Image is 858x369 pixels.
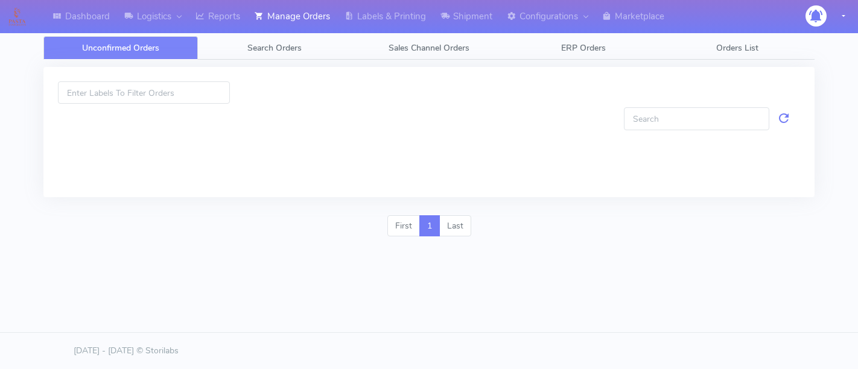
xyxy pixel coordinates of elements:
span: Orders List [716,42,758,54]
span: ERP Orders [561,42,606,54]
span: Unconfirmed Orders [82,42,159,54]
span: Sales Channel Orders [389,42,469,54]
a: 1 [419,215,440,237]
input: Search [624,107,770,130]
input: Enter Labels To Filter Orders [58,81,230,104]
ul: Tabs [43,36,815,60]
span: Search Orders [247,42,302,54]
